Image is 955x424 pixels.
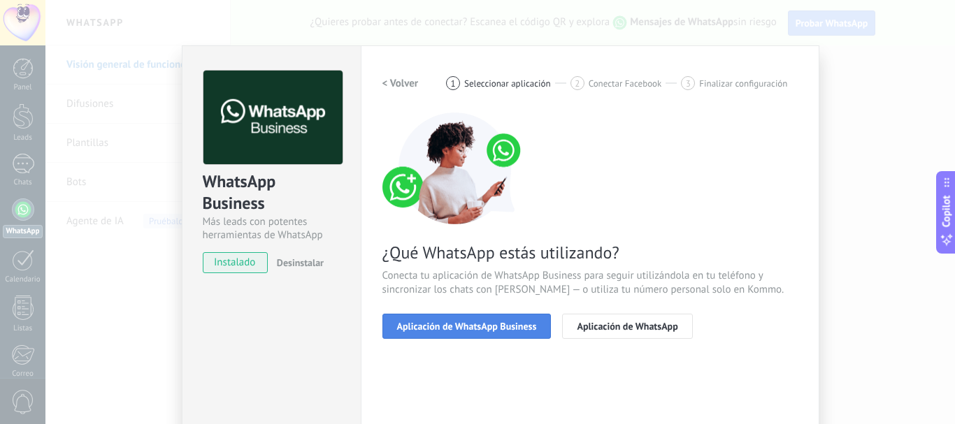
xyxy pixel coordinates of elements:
div: Más leads con potentes herramientas de WhatsApp [203,215,340,242]
span: Finalizar configuración [699,78,787,89]
img: connect number [382,112,529,224]
span: Copilot [940,195,954,227]
img: logo_main.png [203,71,343,165]
span: 1 [451,78,456,89]
span: Aplicación de WhatsApp Business [397,321,537,331]
span: instalado [203,252,267,273]
span: 2 [575,78,580,89]
span: Desinstalar [277,256,324,269]
h2: < Volver [382,77,419,90]
button: Aplicación de WhatsApp Business [382,314,552,339]
span: ¿Qué WhatsApp estás utilizando? [382,242,798,263]
div: WhatsApp Business [203,170,340,215]
span: Conecta tu aplicación de WhatsApp Business para seguir utilizándola en tu teléfono y sincronizar ... [382,269,798,297]
span: Conectar Facebook [589,78,662,89]
button: Desinstalar [271,252,324,273]
span: Aplicación de WhatsApp [577,321,677,331]
button: Aplicación de WhatsApp [562,314,692,339]
span: 3 [686,78,691,89]
button: < Volver [382,71,419,96]
span: Seleccionar aplicación [464,78,551,89]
